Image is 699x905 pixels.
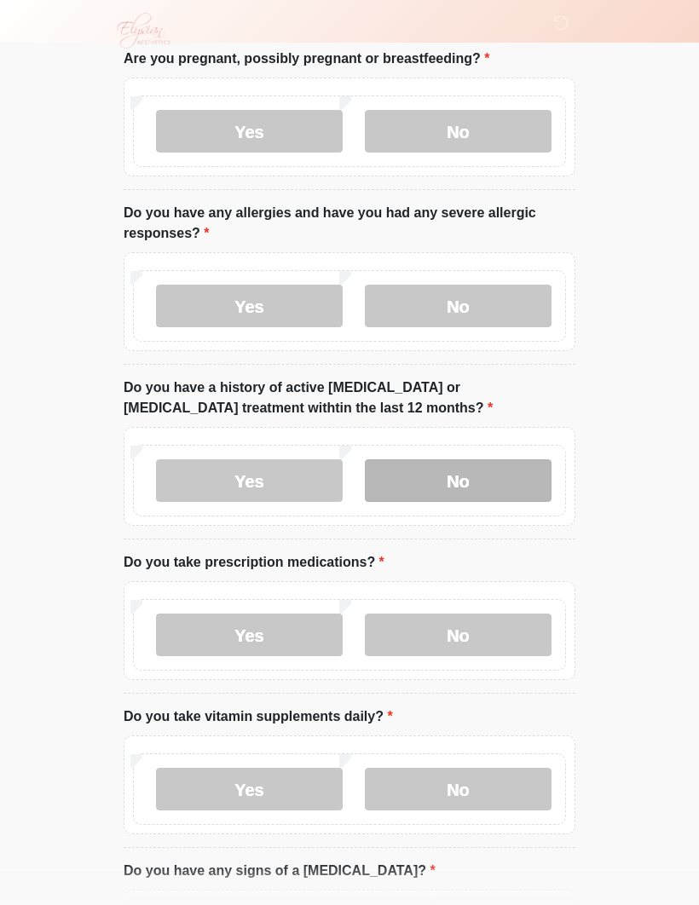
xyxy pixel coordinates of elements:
label: No [365,614,552,656]
img: Elysian Aesthetics Logo [107,13,178,49]
label: No [365,110,552,153]
label: No [365,459,552,502]
label: Do you have any allergies and have you had any severe allergic responses? [124,203,575,244]
label: Do you have a history of active [MEDICAL_DATA] or [MEDICAL_DATA] treatment withtin the last 12 mo... [124,378,575,418]
label: Yes [156,768,343,810]
label: Yes [156,110,343,153]
label: Do you take vitamin supplements daily? [124,706,393,727]
label: Yes [156,614,343,656]
label: No [365,285,552,327]
label: Do you have any signs of a [MEDICAL_DATA]? [124,861,436,881]
label: Yes [156,285,343,327]
label: Yes [156,459,343,502]
label: Do you take prescription medications? [124,552,384,573]
label: No [365,768,552,810]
